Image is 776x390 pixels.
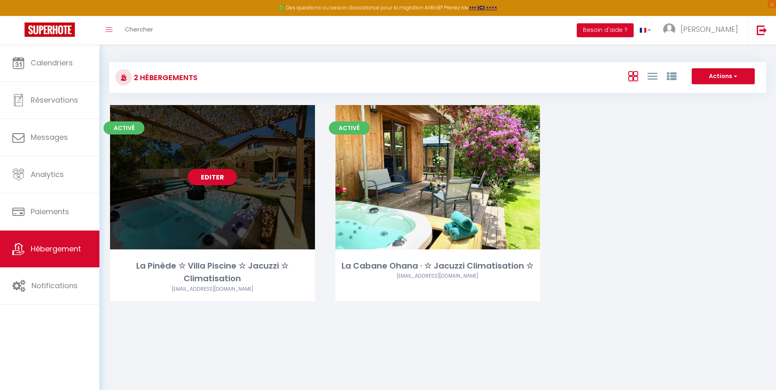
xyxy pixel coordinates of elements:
a: Vue par Groupe [667,69,677,83]
a: Vue en Liste [648,69,657,83]
span: Notifications [31,280,78,291]
span: Messages [31,132,68,142]
a: Chercher [119,16,159,45]
span: Analytics [31,169,64,179]
span: [PERSON_NAME] [681,24,738,34]
span: Chercher [125,25,153,34]
a: ... [PERSON_NAME] [657,16,748,45]
h3: 2 Hébergements [132,68,198,87]
button: Actions [692,68,755,85]
a: >>> ICI <<<< [469,4,497,11]
span: Hébergement [31,244,81,254]
div: Airbnb [110,285,315,293]
a: Vue en Box [628,69,638,83]
img: Super Booking [25,22,75,37]
a: Editer [188,169,237,185]
div: La Cabane Ohana · ☆ Jacuzzi Climatisation ☆ [335,260,540,272]
span: Calendriers [31,58,73,68]
button: Besoin d'aide ? [577,23,634,37]
span: Paiements [31,206,69,217]
span: Activé [103,121,144,134]
img: logout [757,25,767,35]
div: Airbnb [335,272,540,280]
img: ... [663,23,675,36]
span: Réservations [31,95,78,105]
div: La Pinède ☆ Villa Piscine ☆ Jacuzzi ☆ Climatisation [110,260,315,285]
span: Activé [329,121,370,134]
